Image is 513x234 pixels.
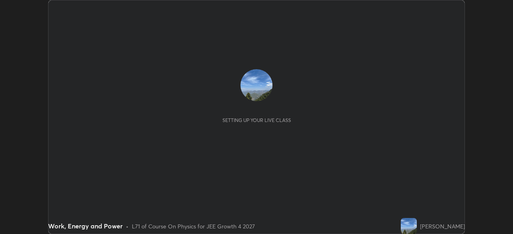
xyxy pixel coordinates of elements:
[240,69,273,101] img: ae8f960d671646caa26cb3ff0d679e78.jpg
[132,222,255,230] div: L71 of Course On Physics for JEE Growth 4 2027
[126,222,129,230] div: •
[420,222,465,230] div: [PERSON_NAME]
[222,117,291,123] div: Setting up your live class
[401,218,417,234] img: ae8f960d671646caa26cb3ff0d679e78.jpg
[48,221,123,231] div: Work, Energy and Power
